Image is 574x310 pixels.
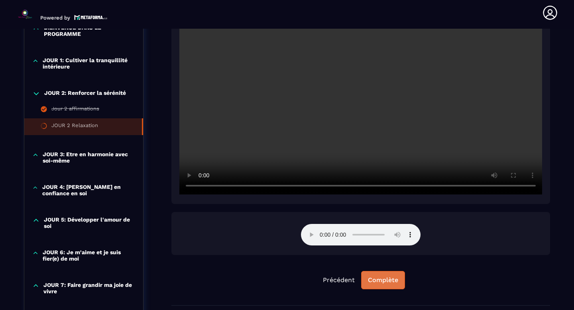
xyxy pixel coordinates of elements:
p: BIENVENUE DANS LE PROGRAMME [44,24,135,37]
p: JOUR 7: Faire grandir ma joie de vivre [43,282,135,294]
img: logo-branding [16,8,34,21]
p: JOUR 3: Etre en harmonie avec soi-même [43,151,135,164]
button: Précédent [316,271,361,289]
p: JOUR 4: [PERSON_NAME] en confiance en soi [42,184,135,196]
p: JOUR 6: Je m'aime et je suis fier(e) de moi [43,249,135,262]
img: logo [74,14,108,21]
p: Powered by [40,15,70,21]
p: JOUR 5: Développer l'amour de soi [44,216,135,229]
p: JOUR 2: Renforcer la sérénité [44,90,126,98]
div: JOUR 2 Relaxation [51,122,98,131]
p: JOUR 1: Cultiver la tranquillité intérieure [43,57,135,70]
div: Jour 2 affirmations [51,106,99,114]
div: Complète [368,276,398,284]
button: Complète [361,271,405,289]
